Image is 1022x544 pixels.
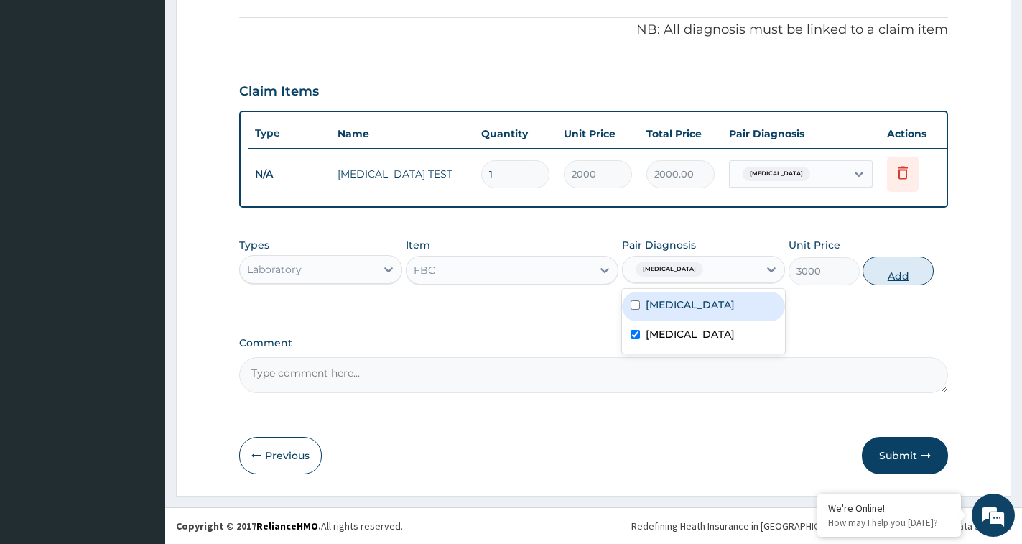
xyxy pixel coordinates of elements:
span: [MEDICAL_DATA] [743,167,810,181]
label: [MEDICAL_DATA] [646,327,735,341]
div: Chat with us now [75,80,241,99]
h3: Claim Items [239,84,319,100]
th: Name [330,119,474,148]
div: We're Online! [828,502,950,515]
label: Unit Price [789,238,840,252]
span: [MEDICAL_DATA] [636,262,703,277]
th: Unit Price [557,119,639,148]
label: Item [406,238,430,252]
label: Comment [239,337,948,349]
div: FBC [414,263,435,277]
p: How may I help you today? [828,517,950,529]
th: Total Price [639,119,722,148]
div: Redefining Heath Insurance in [GEOGRAPHIC_DATA] using Telemedicine and Data Science! [631,519,1011,533]
th: Actions [880,119,952,148]
button: Submit [862,437,948,474]
label: Pair Diagnosis [622,238,696,252]
div: Laboratory [247,262,302,277]
th: Type [248,120,330,147]
th: Quantity [474,119,557,148]
a: RelianceHMO [256,520,318,533]
img: d_794563401_company_1708531726252_794563401 [27,72,58,108]
footer: All rights reserved. [165,507,1022,544]
textarea: Type your message and hit 'Enter' [7,392,274,443]
span: We're online! [83,181,198,326]
p: NB: All diagnosis must be linked to a claim item [239,21,948,40]
button: Add [863,257,934,285]
button: Previous [239,437,322,474]
label: [MEDICAL_DATA] [646,298,735,312]
td: [MEDICAL_DATA] TEST [330,160,474,188]
td: N/A [248,161,330,188]
div: Minimize live chat window [236,7,270,42]
th: Pair Diagnosis [722,119,880,148]
strong: Copyright © 2017 . [176,520,321,533]
label: Types [239,239,269,252]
